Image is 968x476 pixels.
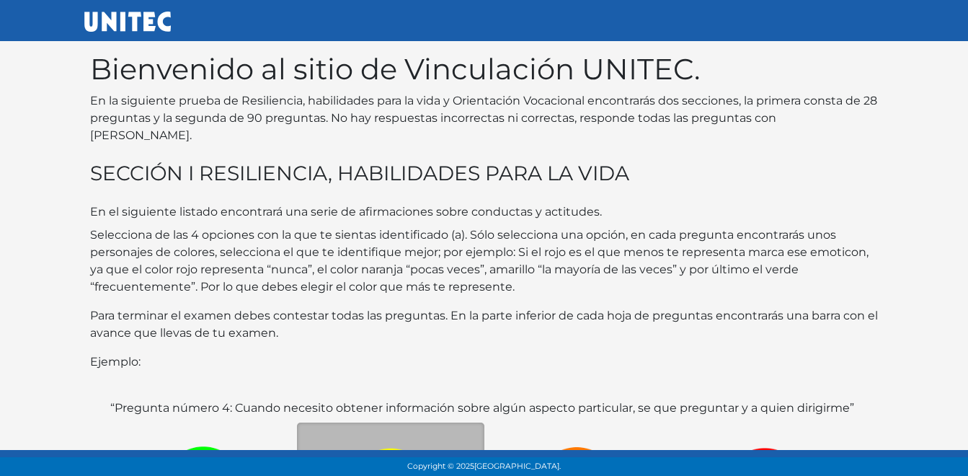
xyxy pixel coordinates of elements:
p: En la siguiente prueba de Resiliencia, habilidades para la vida y Orientación Vocacional encontra... [90,92,879,144]
p: Selecciona de las 4 opciones con la que te sientas identificado (a). Sólo selecciona una opción, ... [90,226,879,296]
img: UNITEC [84,12,171,32]
p: Ejemplo: [90,353,879,371]
p: Para terminar el examen debes contestar todas las preguntas. En la parte inferior de cada hoja de... [90,307,879,342]
h3: SECCIÓN I RESILIENCIA, HABILIDADES PARA LA VIDA [90,162,879,186]
p: En el siguiente listado encontrará una serie de afirmaciones sobre conductas y actitudes. [90,203,879,221]
span: [GEOGRAPHIC_DATA]. [474,462,561,471]
h1: Bienvenido al sitio de Vinculación UNITEC. [90,52,879,87]
label: “Pregunta número 4: Cuando necesito obtener información sobre algún aspecto particular, se que pr... [110,400,854,417]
